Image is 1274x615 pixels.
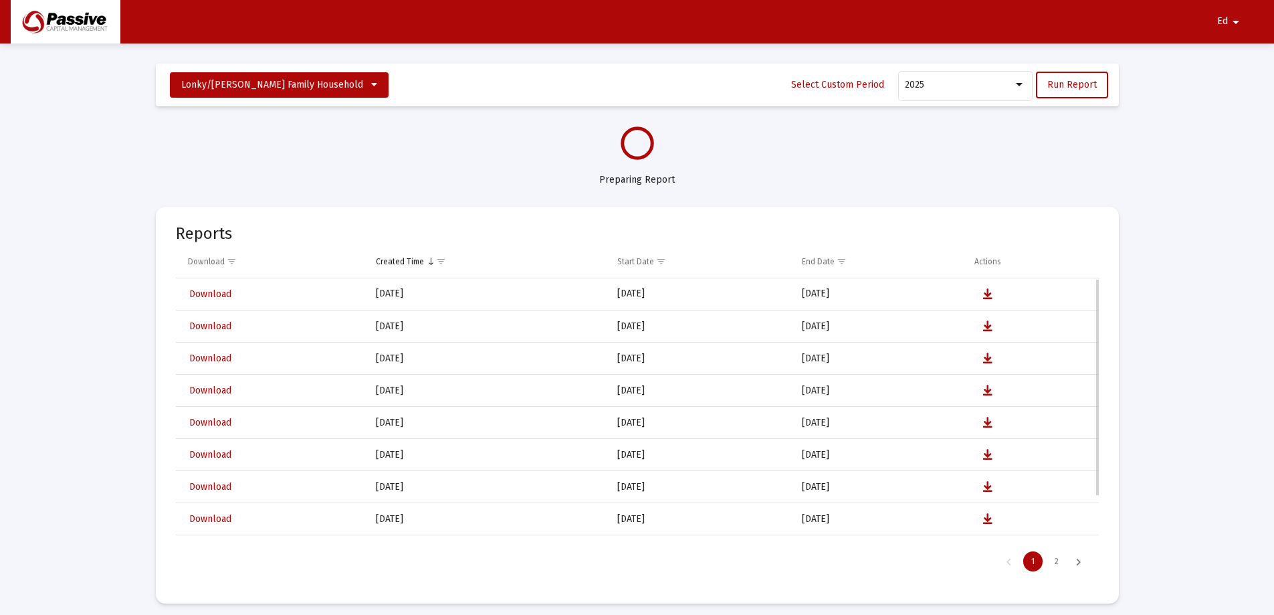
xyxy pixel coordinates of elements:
div: [DATE] [376,480,599,494]
span: Show filter options for column 'Start Date' [656,256,666,266]
div: [DATE] [376,384,599,398]
div: Previous Page [998,551,1020,572]
span: Show filter options for column 'Download' [227,256,237,266]
div: Start Date [617,256,654,267]
div: Page 1 [1023,551,1043,572]
span: Download [189,321,231,332]
span: Select Custom Period [791,79,884,90]
td: [DATE] [608,375,792,407]
td: [DATE] [608,439,792,471]
td: [DATE] [608,535,792,567]
td: [DATE] [608,407,792,439]
span: Download [189,353,231,364]
td: [DATE] [792,343,965,375]
td: [DATE] [608,311,792,343]
span: Download [189,417,231,428]
div: Actions [974,256,1001,267]
td: [DATE] [608,278,792,311]
div: End Date [802,256,835,267]
div: Download [188,256,225,267]
div: Data grid [176,246,1099,580]
div: Next Page [1067,551,1089,572]
div: [DATE] [376,352,599,365]
button: Run Report [1036,72,1108,98]
div: Preparing Report [156,160,1119,187]
span: 2025 [905,79,924,90]
div: [DATE] [376,320,599,333]
span: Ed [1217,16,1228,27]
td: Column Download [176,246,367,278]
td: Column End Date [792,246,965,278]
span: Download [189,288,231,300]
div: [DATE] [376,513,599,526]
div: [DATE] [376,448,599,462]
div: [DATE] [376,416,599,430]
button: Lonky/[PERSON_NAME] Family Household [170,72,389,98]
span: Run Report [1047,79,1097,90]
td: [DATE] [792,503,965,535]
td: [DATE] [608,471,792,503]
td: [DATE] [792,375,965,407]
div: [DATE] [376,287,599,300]
mat-icon: arrow_drop_down [1228,9,1244,35]
span: Download [189,449,231,460]
td: [DATE] [792,471,965,503]
span: Download [189,481,231,493]
span: Lonky/[PERSON_NAME] Family Household [181,79,363,90]
td: Column Start Date [608,246,792,278]
span: Show filter options for column 'End Date' [837,256,847,266]
td: [DATE] [608,343,792,375]
div: Page Navigation [176,543,1099,580]
img: Dashboard [21,9,110,35]
td: [DATE] [792,311,965,343]
div: Created Time [376,256,424,267]
span: Show filter options for column 'Created Time' [436,256,446,266]
td: [DATE] [792,439,965,471]
td: Column Created Time [366,246,608,278]
td: Column Actions [965,246,1099,278]
td: [DATE] [792,407,965,439]
td: [DATE] [792,278,965,311]
span: Download [189,385,231,396]
mat-card-title: Reports [176,227,232,240]
div: Page 2 [1047,551,1067,572]
button: Ed [1201,8,1260,35]
span: Download [189,513,231,525]
td: [DATE] [792,535,965,567]
td: [DATE] [608,503,792,535]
